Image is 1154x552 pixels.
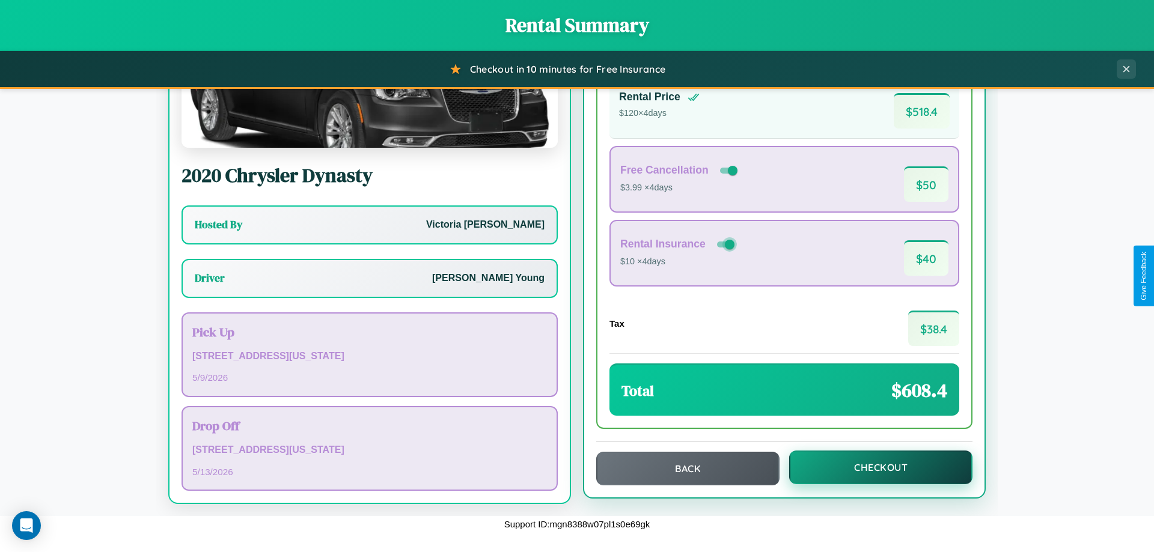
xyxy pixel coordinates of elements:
span: Checkout in 10 minutes for Free Insurance [470,63,665,75]
span: $ 38.4 [908,311,959,346]
div: Give Feedback [1140,252,1148,300]
h3: Drop Off [192,417,547,434]
p: [PERSON_NAME] Young [432,270,545,287]
p: $ 120 × 4 days [619,106,700,121]
p: Support ID: mgn8388w07pl1s0e69gk [504,516,650,532]
p: [STREET_ADDRESS][US_STATE] [192,441,547,459]
button: Back [596,452,780,485]
p: $10 × 4 days [620,254,737,270]
h3: Hosted By [195,217,242,232]
h3: Pick Up [192,323,547,341]
span: $ 40 [904,240,948,276]
span: $ 608.4 [891,377,947,404]
span: $ 518.4 [894,93,950,129]
p: 5 / 9 / 2026 [192,369,547,386]
h4: Rental Insurance [620,238,706,250]
p: $3.99 × 4 days [620,180,740,196]
h3: Total [621,381,654,401]
h4: Rental Price [619,91,680,103]
h1: Rental Summary [12,12,1142,38]
span: $ 50 [904,166,948,202]
p: [STREET_ADDRESS][US_STATE] [192,348,547,365]
div: Open Intercom Messenger [12,511,41,540]
p: 5 / 13 / 2026 [192,464,547,480]
h4: Free Cancellation [620,164,709,177]
button: Checkout [789,450,972,484]
p: Victoria [PERSON_NAME] [426,216,545,234]
h2: 2020 Chrysler Dynasty [182,162,558,189]
h4: Tax [609,318,624,329]
h3: Driver [195,271,225,285]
